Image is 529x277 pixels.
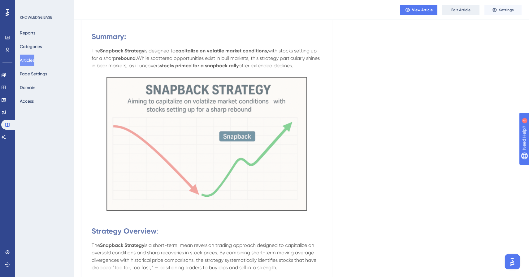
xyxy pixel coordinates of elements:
[176,48,268,54] strong: capitalize on volatile market conditions,
[484,5,522,15] button: Settings
[100,242,144,248] strong: Snapback Strategy
[442,5,479,15] button: Edit Article
[15,2,39,9] span: Need Help?
[43,3,45,8] div: 4
[451,7,470,12] span: Edit Article
[20,27,35,38] button: Reports
[100,48,144,54] strong: Snapback Strategy
[239,63,293,69] span: after extended declines.
[20,68,47,79] button: Page Settings
[92,48,100,54] span: The
[20,96,34,107] button: Access
[92,55,321,69] span: While scattered opportunities exist in bull markets, this strategy particularly shines in bear ma...
[116,55,137,61] strong: rebound.
[412,7,433,12] span: View Article
[92,242,100,248] span: The
[92,32,126,41] strong: Summary:
[144,48,176,54] span: is designed to
[20,41,42,52] button: Categories
[20,82,35,93] button: Domain
[160,63,239,69] strong: stocks primed for a snapback rally
[92,242,318,270] span: is a short-term, mean reversion trading approach designed to capitalize on oversold conditions an...
[20,55,34,66] button: Articles
[20,15,52,20] div: KNOWLEDGE BASE
[156,227,158,235] span: :
[499,7,514,12] span: Settings
[92,226,156,235] strong: Strategy Overview
[400,5,437,15] button: View Article
[503,252,522,271] iframe: UserGuiding AI Assistant Launcher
